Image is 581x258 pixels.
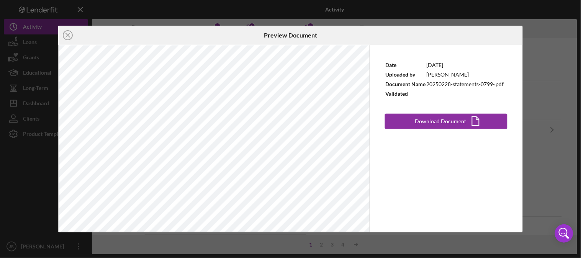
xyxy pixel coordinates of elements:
div: Open Intercom Messenger [555,224,573,243]
b: Date [385,62,396,68]
td: [PERSON_NAME] [426,70,504,79]
b: Document Name [385,81,426,87]
h6: Preview Document [264,32,317,39]
td: [DATE] [426,60,504,70]
b: Uploaded by [385,71,415,78]
b: Validated [385,90,408,97]
button: Download Document [385,114,507,129]
td: 20250228-statements-0799-.pdf [426,79,504,89]
div: Download Document [415,114,466,129]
